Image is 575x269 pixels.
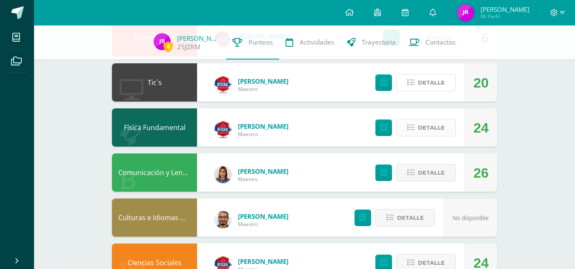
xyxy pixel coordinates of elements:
button: Detalle [375,209,435,227]
a: Punteos [226,25,279,59]
span: [PERSON_NAME] [238,122,289,130]
span: [PERSON_NAME] [238,257,289,266]
img: be8102e1d6aaef58604e2e488bb7b270.png [215,76,232,93]
span: [PERSON_NAME] [481,5,529,14]
span: Maestro [238,221,289,228]
span: Detalle [418,120,445,136]
img: ef34ee16907c8215cd1846037ce38107.png [215,211,232,228]
span: [PERSON_NAME] [238,77,289,85]
a: Actividades [279,25,340,59]
div: Comunicación y Lenguaje [112,153,197,192]
a: [PERSON_NAME] [177,34,220,42]
span: Contactos [426,38,455,47]
span: 0 [163,41,173,52]
span: Actividades [300,38,334,47]
img: eed6c18001710838dd9282a84f8079fa.png [215,166,232,183]
a: 25JZRM [177,42,200,51]
a: Trayectoria [340,25,402,59]
span: Mi Perfil [481,13,529,20]
div: 26 [473,154,489,192]
button: Detalle [396,74,456,91]
div: 20 [473,64,489,102]
a: Contactos [402,25,462,59]
span: Detalle [418,75,445,91]
div: Tic´s [112,63,197,102]
span: Maestro [238,130,289,138]
button: Detalle [396,164,456,181]
span: [PERSON_NAME] [238,212,289,221]
img: bf813392666370d56e8c5960f427275a.png [154,33,171,50]
div: Física Fundamental [112,108,197,147]
div: 24 [473,109,489,147]
span: No disponible [452,215,489,221]
span: Maestro [238,176,289,183]
img: 168a27810ebc7423622ffd637f3de9dc.png [215,121,232,138]
img: bf813392666370d56e8c5960f427275a.png [457,4,474,21]
span: [PERSON_NAME] [238,167,289,176]
span: Trayectoria [362,38,396,47]
button: Detalle [396,119,456,136]
span: Detalle [418,165,445,181]
span: Detalle [397,210,424,226]
span: Maestro [238,85,289,93]
div: Culturas e Idiomas Mayas [112,198,197,237]
span: Punteos [249,38,273,47]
